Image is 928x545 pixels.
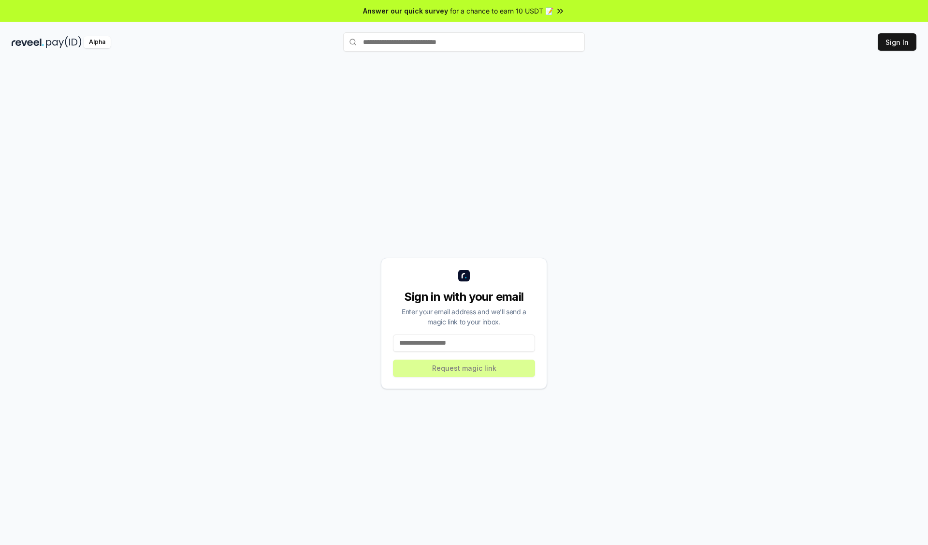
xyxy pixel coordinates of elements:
span: Answer our quick survey [363,6,448,16]
img: reveel_dark [12,36,44,48]
span: for a chance to earn 10 USDT 📝 [450,6,553,16]
button: Sign In [878,33,916,51]
div: Alpha [84,36,111,48]
div: Sign in with your email [393,289,535,305]
img: logo_small [458,270,470,281]
div: Enter your email address and we’ll send a magic link to your inbox. [393,307,535,327]
img: pay_id [46,36,82,48]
